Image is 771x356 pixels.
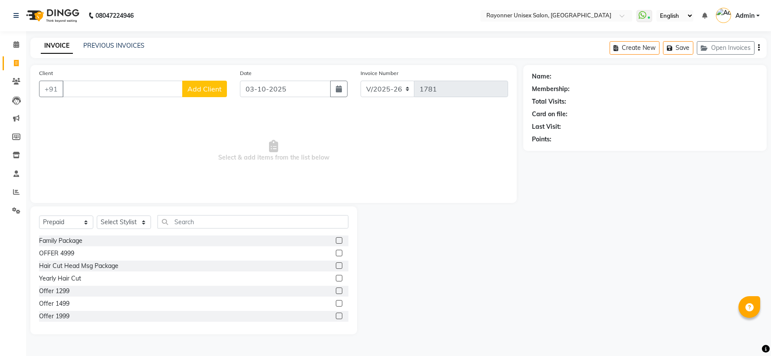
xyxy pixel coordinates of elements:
input: Search by Name/Mobile/Email/Code [62,81,183,97]
span: Add Client [187,85,222,93]
div: Family Package [39,236,82,245]
button: Add Client [182,81,227,97]
div: Points: [532,135,551,144]
img: Admin [716,8,731,23]
div: Hair Cut Head Msg Package [39,261,118,271]
input: Search [157,215,348,229]
div: Last Visit: [532,122,561,131]
span: Select & add items from the list below [39,108,508,194]
img: logo [22,3,82,28]
div: Membership: [532,85,570,94]
div: Card on file: [532,110,568,119]
a: INVOICE [41,38,73,54]
label: Date [240,69,252,77]
div: Name: [532,72,551,81]
div: Offer 1299 [39,287,69,296]
div: OFFER 4999 [39,249,74,258]
b: 08047224946 [95,3,134,28]
div: Offer 1499 [39,299,69,308]
a: PREVIOUS INVOICES [83,42,144,49]
button: Create New [610,41,659,55]
div: Total Visits: [532,97,566,106]
button: +91 [39,81,63,97]
div: Yearly Hair Cut [39,274,81,283]
button: Open Invoices [697,41,755,55]
iframe: chat widget [735,321,762,347]
span: Admin [735,11,755,20]
label: Client [39,69,53,77]
label: Invoice Number [361,69,398,77]
div: Offer 1999 [39,312,69,321]
button: Save [663,41,693,55]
